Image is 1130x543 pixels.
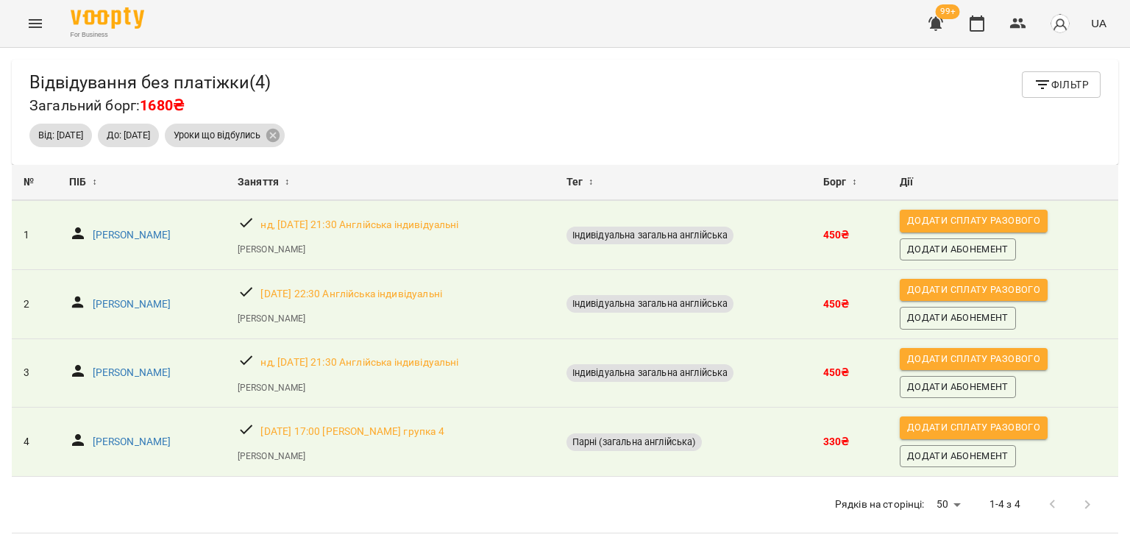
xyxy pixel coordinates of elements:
[18,6,53,41] button: Menu
[907,282,1040,298] span: Додати сплату разового
[260,287,441,302] a: [DATE] 22:30 Англійська індивідуальні
[165,124,285,147] div: Уроки що відбулись
[900,238,1016,260] button: Додати Абонемент
[907,213,1040,229] span: Додати сплату разового
[29,71,271,94] h5: Відвідування без платіжки ( 4 )
[1085,10,1112,37] button: UA
[589,174,593,191] span: ↕
[12,408,57,477] td: 4
[24,174,46,191] div: №
[71,7,144,29] img: Voopty Logo
[285,174,289,191] span: ↕
[93,297,171,312] a: [PERSON_NAME]
[823,298,850,310] b: 450 ₴
[260,355,458,370] a: нд, [DATE] 21:30 Англійська індивідуальні
[12,338,57,408] td: 3
[92,174,96,191] span: ↕
[12,201,57,269] td: 1
[1091,15,1106,31] span: UA
[29,129,92,142] span: Від: [DATE]
[12,270,57,339] td: 2
[900,307,1016,329] button: Додати Абонемент
[907,379,1009,395] span: Додати Абонемент
[238,381,305,394] a: [PERSON_NAME]
[936,4,960,19] span: 99+
[900,279,1048,301] button: Додати сплату разового
[907,351,1040,367] span: Додати сплату разового
[93,228,171,243] a: [PERSON_NAME]
[907,310,1009,326] span: Додати Абонемент
[1034,76,1089,93] span: Фільтр
[566,174,583,191] span: Тег
[69,174,86,191] span: ПІБ
[1022,71,1101,98] button: Фільтр
[238,243,305,256] a: [PERSON_NAME]
[823,436,850,447] b: 330 ₴
[93,366,171,380] a: [PERSON_NAME]
[566,366,734,380] span: Індивідуальна загальна англійська
[989,497,1020,512] p: 1-4 з 4
[900,348,1048,370] button: Додати сплату разового
[98,129,159,142] span: До: [DATE]
[900,416,1048,439] button: Додати сплату разового
[931,494,966,515] div: 50
[823,366,850,378] b: 450 ₴
[823,174,847,191] span: Борг
[1050,13,1070,34] img: avatar_s.png
[835,497,925,512] p: Рядків на сторінці:
[900,445,1016,467] button: Додати Абонемент
[566,297,734,310] span: Індивідуальна загальна англійська
[900,174,1106,191] div: Дії
[907,241,1009,258] span: Додати Абонемент
[900,210,1048,232] button: Додати сплату разового
[852,174,856,191] span: ↕
[238,174,279,191] span: Заняття
[566,436,702,449] span: Парні (загальна англійська)
[29,94,271,117] h6: Загальний борг:
[823,229,850,241] b: 450 ₴
[93,435,171,450] a: [PERSON_NAME]
[907,419,1040,436] span: Додати сплату разового
[566,229,734,242] span: Індивідуальна загальна англійська
[71,30,144,40] span: For Business
[238,312,305,325] a: [PERSON_NAME]
[907,448,1009,464] span: Додати Абонемент
[900,376,1016,398] button: Додати Абонемент
[165,129,269,142] span: Уроки що відбулись
[260,218,458,233] a: нд, [DATE] 21:30 Англійська індивідуальні
[140,97,184,114] span: 1680₴
[260,425,444,439] a: [DATE] 17:00 [PERSON_NAME] групка 4
[238,450,305,463] a: [PERSON_NAME]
